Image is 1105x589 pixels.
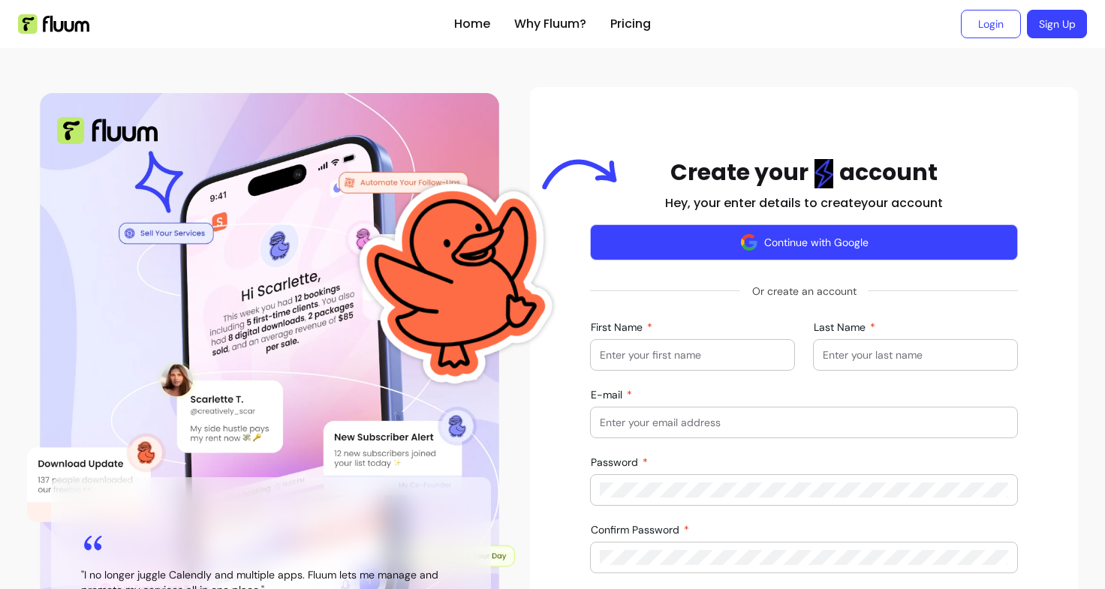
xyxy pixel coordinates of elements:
[665,194,943,212] h2: Hey, your enter details to create your account
[590,224,1018,260] button: Continue with Google
[610,15,651,33] a: Pricing
[600,415,1008,430] input: E-mail
[591,523,682,536] span: Confirm Password
[454,15,490,33] a: Home
[740,278,869,305] span: Or create an account
[591,388,625,401] span: E-mail
[814,320,869,334] span: Last Name
[814,159,833,188] img: flashlight Blue
[18,14,89,34] img: Fluum Logo
[600,550,1008,565] input: Confirm Password
[670,159,938,188] h1: Create your account
[514,15,586,33] a: Why Fluum?
[600,482,1008,497] input: Password
[57,117,158,144] img: Fluum Logo
[542,159,617,190] img: Arrow blue
[591,320,646,334] span: First Name
[1027,10,1087,38] a: Sign Up
[740,233,758,251] img: avatar
[336,116,582,448] img: Fluum Duck sticker
[961,10,1021,38] a: Login
[600,347,785,362] input: First Name
[591,455,641,469] span: Password
[823,347,1008,362] input: Last Name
